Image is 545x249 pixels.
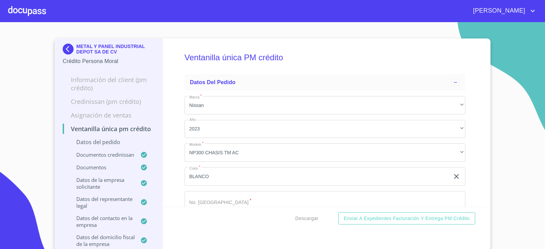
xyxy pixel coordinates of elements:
[63,97,154,106] p: Credinissan (PM crédito)
[63,151,140,158] p: Documentos CrediNissan
[63,57,154,65] p: Crédito Persona Moral
[63,76,154,92] p: Información del Client (PM crédito)
[344,214,470,223] span: Enviar a Expedientes Facturación y Entrega PM crédito
[76,44,154,55] p: METAL Y PANEL INDUSTRIAL DEPOT SA DE CV
[63,44,154,57] div: METAL Y PANEL INDUSTRIAL DEPOT SA DE CV
[295,214,318,223] span: Descargar
[185,143,466,162] div: NP300 CHASIS TM AC
[63,138,154,146] p: Datos del pedido
[63,196,140,209] p: Datos del representante legal
[338,212,475,225] button: Enviar a Expedientes Facturación y Entrega PM crédito
[63,125,154,133] p: Ventanilla única PM crédito
[63,111,154,119] p: Asignación de Ventas
[452,172,461,181] button: clear input
[185,44,466,72] h5: Ventanilla única PM crédito
[185,96,466,114] div: Nissan
[63,176,140,190] p: Datos de la empresa solicitante
[190,79,236,85] span: Datos del pedido
[63,44,76,55] img: Docupass spot blue
[63,215,140,228] p: Datos del contacto en la empresa
[468,5,537,16] button: account of current user
[63,234,140,247] p: Datos del domicilio fiscal de la empresa
[468,5,529,16] span: [PERSON_NAME]
[185,74,466,91] div: Datos del pedido
[293,212,321,225] button: Descargar
[185,120,466,138] div: 2023
[63,164,140,171] p: Documentos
